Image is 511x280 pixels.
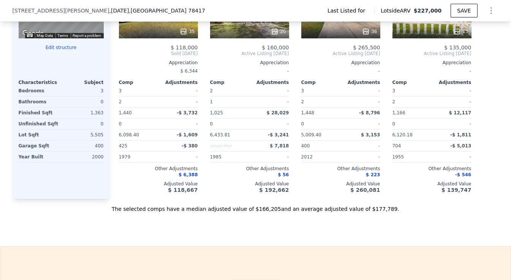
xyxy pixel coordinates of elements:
div: Other Adjustments [210,166,289,172]
span: -$ 1,811 [450,132,471,138]
div: 2000 [63,152,104,162]
span: 0 [392,121,396,127]
span: Active Listing [DATE] [392,51,471,57]
span: 1,448 [301,110,314,115]
span: $ 118,667 [168,187,198,193]
div: - [433,96,471,107]
span: $ 56 [278,172,289,177]
span: 3 [301,88,304,93]
span: -$ 1,609 [177,132,198,138]
div: Bedrooms [19,85,60,96]
div: - [342,152,380,162]
div: - [392,66,471,76]
span: $ 160,000 [262,44,289,51]
span: 6,120.18 [392,132,413,138]
div: Appreciation [301,60,380,66]
div: 2 [119,96,157,107]
div: - [433,119,471,129]
div: - [160,85,198,96]
span: -$ 5,013 [450,143,471,149]
div: Comp [392,79,432,85]
span: $ 139,747 [441,187,471,193]
div: 5,505 [63,130,104,140]
div: Appreciation [119,60,198,66]
div: - [210,66,289,76]
span: $ 192,662 [259,187,289,193]
div: Bathrooms [19,96,60,107]
div: - [342,141,380,151]
span: $ 135,000 [444,44,471,51]
span: 0 [210,121,213,127]
span: 1,166 [392,110,405,115]
div: Unspecified [210,141,248,151]
div: - [301,66,380,76]
span: 3 [119,88,122,93]
span: 2 [210,88,213,93]
div: Lot Sqft [19,130,60,140]
span: 6,098.40 [119,132,139,138]
span: $ 223 [366,172,380,177]
span: 5,009.40 [301,132,321,138]
div: Adjustments [158,79,198,85]
span: Last Listed for [327,7,368,14]
span: $ 6,344 [180,68,198,74]
span: $ 118,000 [171,44,198,51]
div: Adjustments [250,79,289,85]
div: - [160,119,198,129]
button: Map Data [37,33,53,38]
span: 0 [301,121,304,127]
div: 36 [362,28,377,35]
div: Comp [119,79,158,85]
div: 0 [63,119,104,129]
div: 0 [63,96,104,107]
span: -$ 546 [455,172,471,177]
div: 2 [392,96,430,107]
span: $ 6,388 [179,172,198,177]
div: 1955 [392,152,430,162]
div: 13 [453,28,468,35]
span: $227,000 [414,8,442,14]
span: 1,440 [119,110,132,115]
div: Adjustments [432,79,471,85]
span: $ 260,081 [350,187,380,193]
span: 400 [301,143,310,149]
img: Google [21,28,46,38]
span: Lotside ARV [381,7,413,14]
div: - [251,85,289,96]
div: 2012 [301,152,339,162]
span: 6,433.81 [210,132,230,138]
span: 425 [119,143,128,149]
div: - [251,96,289,107]
button: SAVE [451,4,477,17]
div: Characteristics [19,79,61,85]
div: - [433,85,471,96]
div: Adjustments [341,79,380,85]
div: Other Adjustments [392,166,471,172]
span: $ 265,500 [353,44,380,51]
div: 20 [271,28,286,35]
div: - [251,119,289,129]
div: Subject [61,79,104,85]
span: , [GEOGRAPHIC_DATA] 78417 [129,8,205,14]
button: Edit structure [19,44,104,51]
span: -$ 3,732 [177,110,198,115]
span: $ 3,153 [361,132,380,138]
div: - [160,152,198,162]
div: - [433,152,471,162]
div: Other Adjustments [301,166,380,172]
div: Comp [210,79,250,85]
div: 1985 [210,152,248,162]
span: 1,025 [210,110,223,115]
div: Appreciation [210,60,289,66]
div: 400 [63,141,104,151]
span: , [DATE] [109,7,205,14]
div: Adjusted Value [392,181,471,187]
div: - [342,119,380,129]
div: 1979 [119,152,157,162]
div: Adjusted Value [301,181,380,187]
div: Garage Sqft [19,141,60,151]
span: $ 7,818 [270,143,289,149]
a: Open this area in Google Maps (opens a new window) [21,28,46,38]
div: 2 [301,96,339,107]
div: 35 [180,28,195,35]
